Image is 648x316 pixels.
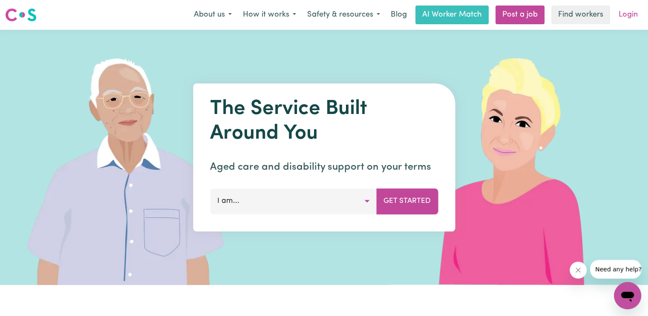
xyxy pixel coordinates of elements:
[188,6,237,24] button: About us
[613,6,643,24] a: Login
[210,159,438,175] p: Aged care and disability support on your terms
[590,260,641,279] iframe: Message from company
[614,282,641,309] iframe: Button to launch messaging window
[302,6,386,24] button: Safety & resources
[495,6,544,24] a: Post a job
[551,6,610,24] a: Find workers
[415,6,489,24] a: AI Worker Match
[210,188,377,214] button: I am...
[570,262,587,279] iframe: Close message
[376,188,438,214] button: Get Started
[210,97,438,146] h1: The Service Built Around You
[386,6,412,24] a: Blog
[5,6,52,13] span: Need any help?
[5,7,37,23] img: Careseekers logo
[237,6,302,24] button: How it works
[5,5,37,25] a: Careseekers logo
